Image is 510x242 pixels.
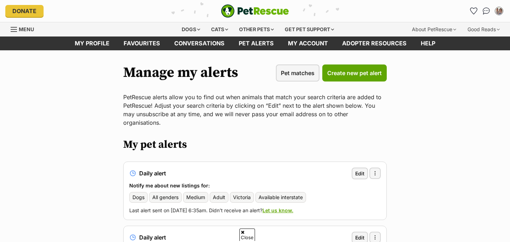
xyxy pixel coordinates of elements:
div: About PetRescue [407,22,461,36]
h1: Manage my alerts [123,64,238,81]
div: Cats [206,22,233,36]
h3: Notify me about new listings for: [129,182,381,189]
span: Available interstate [259,194,303,201]
img: Lilly Loughney profile pic [495,7,503,15]
a: Menu [11,22,39,35]
img: chat-41dd97257d64d25036548639549fe6c8038ab92f7586957e7f3b1b290dea8141.svg [483,7,490,15]
span: Dogs [132,194,144,201]
div: Dogs [177,22,205,36]
a: Donate [5,5,44,17]
span: Edit [355,170,364,177]
a: Help [414,36,442,50]
div: Good Reads [463,22,505,36]
a: My profile [68,36,117,50]
p: Last alert sent on [DATE] 6:35am. Didn’t receive an alert? [129,207,381,214]
a: Favourites [117,36,167,50]
span: Adult [213,194,225,201]
a: My account [281,36,335,50]
span: Victoria [233,194,251,201]
span: Create new pet alert [327,69,382,77]
a: Adopter resources [335,36,414,50]
a: Create new pet alert [322,64,387,81]
a: Conversations [481,5,492,17]
a: Favourites [468,5,479,17]
span: Medium [186,194,205,201]
span: Daily alert [139,170,166,176]
span: Menu [19,26,34,32]
a: conversations [167,36,232,50]
h2: My pet alerts [123,138,387,151]
a: Pet matches [276,64,319,81]
a: Edit [352,168,368,179]
a: Let us know. [262,207,293,213]
p: PetRescue alerts allow you to find out when animals that match your search criteria are added to ... [123,93,387,127]
span: Pet matches [281,69,314,77]
span: Daily alert [139,234,166,241]
a: PetRescue [221,4,289,18]
div: Other pets [234,22,279,36]
span: Edit [355,234,364,241]
a: Pet alerts [232,36,281,50]
ul: Account quick links [468,5,505,17]
img: logo-e224e6f780fb5917bec1dbf3a21bbac754714ae5b6737aabdf751b685950b380.svg [221,4,289,18]
button: My account [493,5,505,17]
span: All genders [152,194,178,201]
span: Close [239,229,255,241]
div: Get pet support [280,22,339,36]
